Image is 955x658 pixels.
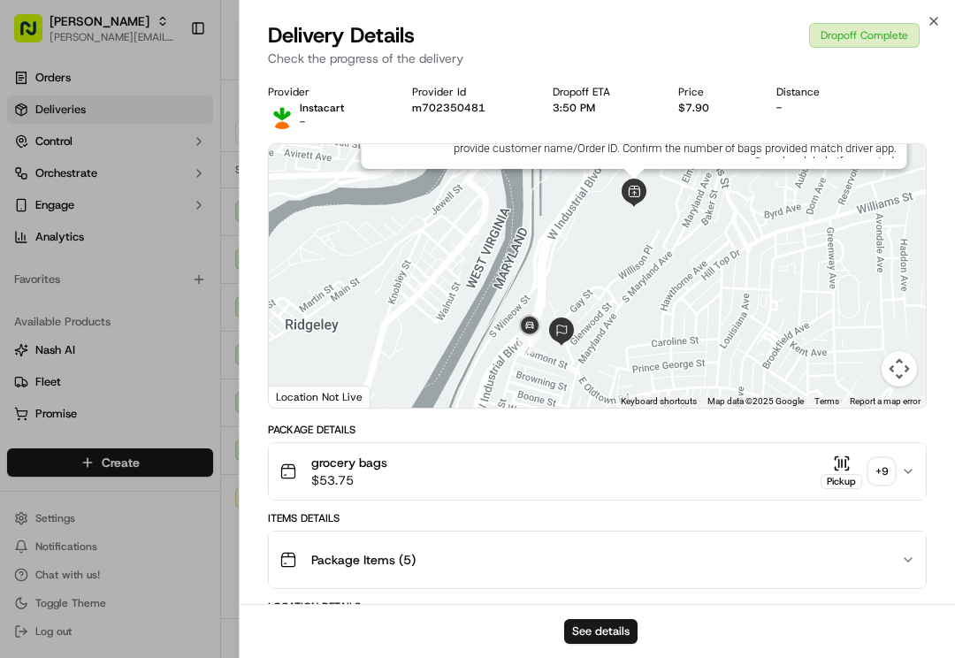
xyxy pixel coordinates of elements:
[443,128,896,168] span: Park in a regular parking spot and enter the store. Proceed to Click & Collect area and provide c...
[776,85,859,99] div: Distance
[268,21,415,50] span: Delivery Details
[869,459,894,484] div: + 9
[18,18,53,53] img: Nash
[142,249,291,281] a: 💻API Documentation
[269,532,926,588] button: Package Items (5)
[553,85,650,99] div: Dropoff ETA
[553,101,650,115] div: 3:50 PM
[268,423,927,437] div: Package Details
[18,258,32,272] div: 📗
[814,396,839,406] a: Terms (opens in new tab)
[18,71,322,99] p: Welcome 👋
[11,249,142,281] a: 📗Knowledge Base
[301,174,322,195] button: Start new chat
[311,471,387,489] span: $53.75
[46,114,318,133] input: Got a question? Start typing here...
[371,128,436,168] span: Instructions :
[776,101,859,115] div: -
[269,443,926,500] button: grocery bags$53.75Pickup+9
[412,85,525,99] div: Provider Id
[821,455,894,489] button: Pickup+9
[60,169,290,187] div: Start new chat
[821,455,862,489] button: Pickup
[678,101,749,115] div: $7.90
[149,258,164,272] div: 💻
[268,511,927,525] div: Items Details
[176,300,214,313] span: Pylon
[621,395,697,408] button: Keyboard shortcuts
[564,619,638,644] button: See details
[412,101,485,115] button: m702350481
[821,474,862,489] div: Pickup
[882,351,917,386] button: Map camera controls
[125,299,214,313] a: Powered byPylon
[707,396,804,406] span: Map data ©2025 Google
[268,101,296,129] img: profile_instacart_ahold_partner.png
[300,115,305,129] span: -
[60,187,224,201] div: We're available if you need us!
[268,85,384,99] div: Provider
[273,385,332,408] a: Open this area in Google Maps (opens a new window)
[850,396,921,406] a: Report a map error
[268,50,927,67] p: Check the progress of the delivery
[678,85,749,99] div: Price
[269,386,371,408] div: Location Not Live
[311,454,387,471] span: grocery bags
[300,101,344,115] p: Instacart
[518,331,541,354] div: 5
[18,169,50,201] img: 1736555255976-a54dd68f-1ca7-489b-9aae-adbdc363a1c4
[273,385,332,408] img: Google
[311,551,416,569] span: Package Items ( 5 )
[35,256,135,274] span: Knowledge Base
[167,256,284,274] span: API Documentation
[268,600,927,614] div: Location Details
